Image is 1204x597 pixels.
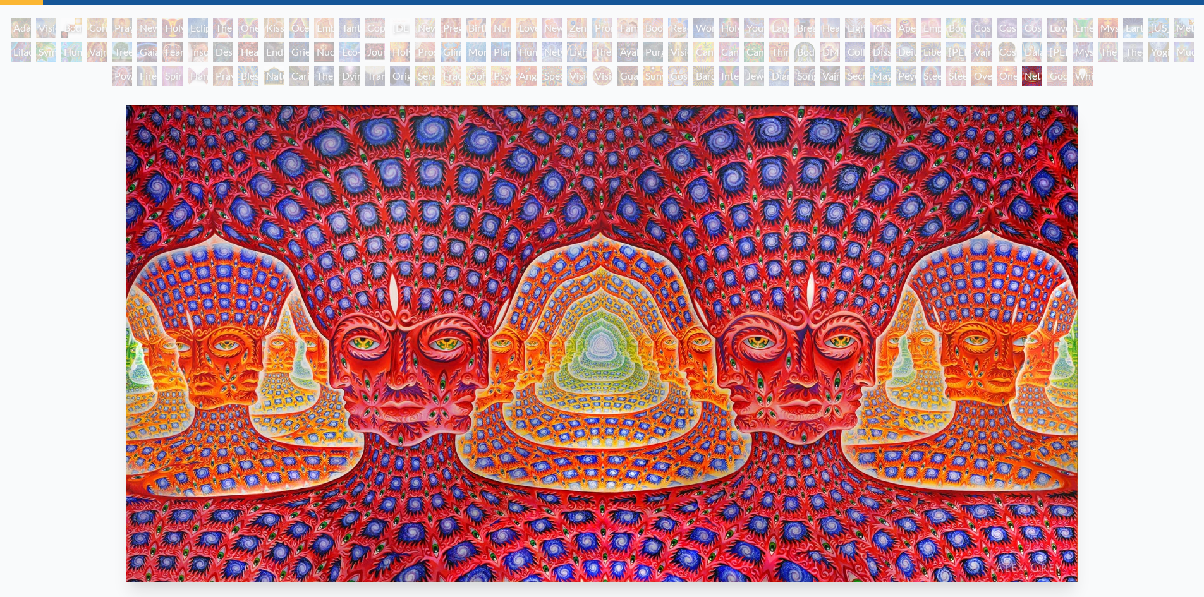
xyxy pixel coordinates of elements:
[213,66,233,86] div: Praying Hands
[845,66,865,86] div: Secret Writing Being
[162,18,183,38] div: Holy Grail
[339,66,360,86] div: Dying
[289,18,309,38] div: Ocean of Love Bliss
[719,18,739,38] div: Holy Family
[314,18,334,38] div: Embracing
[542,18,562,38] div: New Family
[126,105,1077,582] img: Net-of-Being-2021-Alex-Grey-watermarked.jpeg
[896,42,916,62] div: Deities & Demons Drinking from the Milky Pool
[1022,18,1042,38] div: Cosmic Lovers
[921,18,941,38] div: Empowerment
[415,66,435,86] div: Seraphic Transport Docking on the Third Eye
[567,66,587,86] div: Vision Crystal
[1022,42,1042,62] div: Dalai Lama
[693,18,714,38] div: Wonder
[415,18,435,38] div: Newborn
[264,42,284,62] div: Endarkenment
[188,18,208,38] div: Eclipse
[441,66,461,86] div: Fractal Eyes
[946,42,966,62] div: [PERSON_NAME]
[112,42,132,62] div: Tree & Person
[1073,18,1093,38] div: Emerald Grail
[617,42,638,62] div: Ayahuasca Visitation
[769,42,789,62] div: Third Eye Tears of Joy
[1098,18,1118,38] div: Mysteriosa 2
[61,18,82,38] div: Body, Mind, Spirit
[289,66,309,86] div: Caring
[1073,66,1093,86] div: White Light
[643,42,663,62] div: Purging
[1022,66,1042,86] div: Net of Being
[1123,42,1143,62] div: Theologue
[1174,18,1194,38] div: Metamorphosis
[997,42,1017,62] div: Cosmic [DEMOGRAPHIC_DATA]
[997,18,1017,38] div: Cosmic Artist
[896,66,916,86] div: Peyote Being
[997,66,1017,86] div: One
[112,66,132,86] div: Power to the Peaceful
[1148,18,1169,38] div: [US_STATE] Song
[769,66,789,86] div: Diamond Being
[491,42,511,62] div: Planetary Prayers
[390,18,410,38] div: [DEMOGRAPHIC_DATA] Embryo
[314,66,334,86] div: The Soul Finds It's Way
[36,18,56,38] div: Visionary Origin of Language
[516,66,537,86] div: Angel Skin
[542,66,562,86] div: Spectral Lotus
[112,18,132,38] div: Praying
[87,42,107,62] div: Vajra Horse
[845,42,865,62] div: Collective Vision
[213,18,233,38] div: The Kiss
[390,66,410,86] div: Original Face
[971,18,992,38] div: Cosmic Creativity
[466,66,486,86] div: Ophanic Eyelash
[719,66,739,86] div: Interbeing
[466,42,486,62] div: Monochord
[339,42,360,62] div: Eco-Atlas
[1047,18,1067,38] div: Love is a Cosmic Force
[794,66,815,86] div: Song of Vajra Being
[744,66,764,86] div: Jewel Being
[668,66,688,86] div: Cosmic Elf
[441,42,461,62] div: Glimpsing the Empyrean
[744,42,764,62] div: Cannabacchus
[744,18,764,38] div: Young & Old
[617,18,638,38] div: Family
[820,66,840,86] div: Vajra Being
[794,18,815,38] div: Breathing
[870,66,891,86] div: Mayan Being
[820,18,840,38] div: Healing
[188,66,208,86] div: Hands that See
[668,18,688,38] div: Reading
[820,42,840,62] div: DMT - The Spirit Molecule
[693,66,714,86] div: Bardo Being
[339,18,360,38] div: Tantra
[567,42,587,62] div: Lightworker
[971,42,992,62] div: Vajra Guru
[314,42,334,62] div: Nuclear Crucifixion
[845,18,865,38] div: Lightweaver
[693,42,714,62] div: Cannabis Mudra
[1047,66,1067,86] div: Godself
[592,18,612,38] div: Promise
[365,18,385,38] div: Copulating
[921,42,941,62] div: Liberation Through Seeing
[1047,42,1067,62] div: [PERSON_NAME]
[188,42,208,62] div: Insomnia
[542,42,562,62] div: Networks
[921,66,941,86] div: Steeplehead 1
[592,42,612,62] div: The Shulgins and their Alchemical Angels
[441,18,461,38] div: Pregnancy
[87,18,107,38] div: Contemplation
[61,42,82,62] div: Humming Bird
[946,66,966,86] div: Steeplehead 2
[264,66,284,86] div: Nature of Mind
[971,66,992,86] div: Oversoul
[238,18,258,38] div: One Taste
[592,66,612,86] div: Vision [PERSON_NAME]
[238,66,258,86] div: Blessing Hand
[794,42,815,62] div: Body/Mind as a Vibratory Field of Energy
[617,66,638,86] div: Guardian of Infinite Vision
[238,42,258,62] div: Headache
[516,42,537,62] div: Human Geometry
